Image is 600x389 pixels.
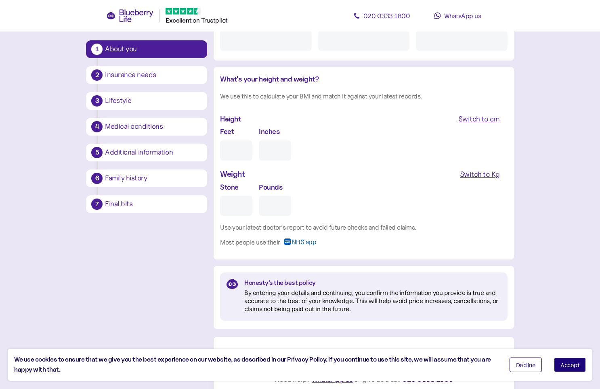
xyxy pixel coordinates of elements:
[193,16,228,24] span: on Trustpilot
[220,126,234,137] label: Feet
[560,362,579,368] span: Accept
[460,169,500,180] div: Switch to Kg
[91,147,103,158] div: 5
[312,375,353,384] span: WhatsApp us
[86,118,207,136] button: 4Medical conditions
[452,167,508,182] button: Switch to Kg
[105,46,202,53] div: About you
[166,17,193,24] span: Excellent ️
[421,8,494,24] a: WhatsApp us
[451,111,508,126] button: Switch to cm
[292,238,317,251] span: NHS app
[516,362,536,368] span: Decline
[220,73,507,85] div: What's your height and weight?
[91,95,103,107] div: 3
[91,44,103,55] div: 1
[105,71,202,79] div: Insurance needs
[554,358,586,372] button: Accept cookies
[86,92,207,110] button: 3Lifestyle
[363,12,410,20] span: 020 0333 1800
[220,182,239,192] label: Stone
[105,97,202,105] div: Lifestyle
[91,121,103,132] div: 4
[91,173,103,184] div: 6
[444,12,481,20] span: WhatsApp us
[86,195,207,213] button: 7Final bits
[86,66,207,84] button: 2Insurance needs
[259,182,282,192] label: Pounds
[86,144,207,161] button: 5Additional information
[105,149,202,156] div: Additional information
[244,289,501,313] div: By entering your details and continuing, you confirm the information you provide is true and accu...
[458,113,500,125] div: Switch to cm
[244,279,501,287] div: Honesty’s the best policy
[220,222,507,232] div: Use your latest doctor’s report to avoid future checks and failed claims.
[105,201,202,208] div: Final bits
[220,91,507,101] div: We use this to calculate your BMI and match it against your latest records.
[91,199,103,210] div: 7
[220,237,280,247] div: Most people use their
[402,375,453,384] span: 020 0333 1800
[510,358,542,372] button: Decline cookies
[259,126,279,137] label: Inches
[86,40,207,58] button: 1About you
[91,69,103,81] div: 2
[14,355,497,375] div: We use cookies to ensure that we give you the best experience on our website, as described in our...
[86,169,207,187] button: 6Family history
[345,8,418,24] a: 020 0333 1800
[220,168,245,180] div: Weight
[105,123,202,130] div: Medical conditions
[220,113,241,125] div: Height
[105,175,202,182] div: Family history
